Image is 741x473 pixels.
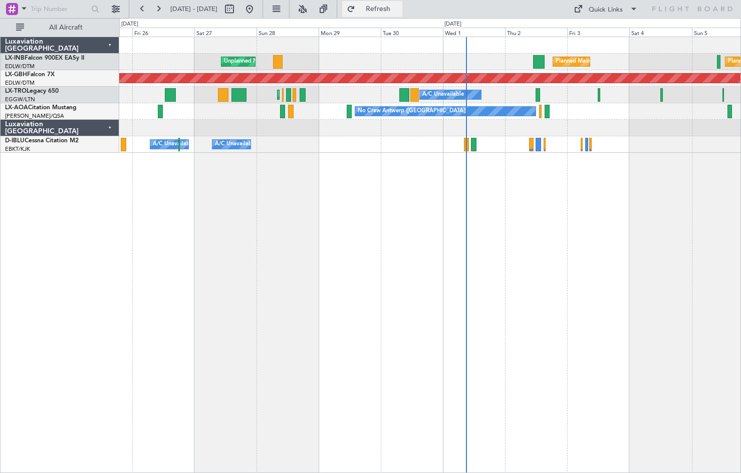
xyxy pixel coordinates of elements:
span: LX-TRO [5,88,27,94]
div: A/C Unavailable [GEOGRAPHIC_DATA]-[GEOGRAPHIC_DATA] [215,137,375,152]
div: A/C Unavailable [GEOGRAPHIC_DATA] ([GEOGRAPHIC_DATA] National) [153,137,339,152]
button: All Aircraft [11,20,109,36]
div: Sun 28 [257,28,319,37]
div: Quick Links [589,5,623,15]
a: EGGW/LTN [5,96,35,103]
a: EDLW/DTM [5,63,35,70]
span: D-IBLU [5,138,25,144]
a: LX-INBFalcon 900EX EASy II [5,55,84,61]
a: [PERSON_NAME]/QSA [5,112,64,120]
button: Refresh [342,1,402,17]
div: Wed 1 [443,28,505,37]
a: LX-TROLegacy 650 [5,88,59,94]
div: Sat 27 [194,28,257,37]
span: Refresh [357,6,399,13]
a: LX-AOACitation Mustang [5,105,77,111]
span: [DATE] - [DATE] [170,5,217,14]
div: A/C Unavailable [422,87,464,102]
div: No Crew Antwerp ([GEOGRAPHIC_DATA]) [358,104,466,119]
a: LX-GBHFalcon 7X [5,72,55,78]
div: Tue 30 [381,28,443,37]
span: LX-INB [5,55,25,61]
span: LX-GBH [5,72,27,78]
a: EBKT/KJK [5,145,30,153]
div: Mon 29 [319,28,381,37]
div: Thu 2 [505,28,567,37]
a: EDLW/DTM [5,79,35,87]
a: D-IBLUCessna Citation M2 [5,138,79,144]
div: Planned Maint [GEOGRAPHIC_DATA] [556,54,651,69]
div: Unplanned Maint Roma (Ciampino) [224,54,314,69]
div: Sat 4 [629,28,691,37]
div: Fri 26 [132,28,194,37]
div: [DATE] [121,20,138,29]
input: Trip Number [31,2,88,17]
span: LX-AOA [5,105,28,111]
div: [DATE] [444,20,461,29]
span: All Aircraft [26,24,106,31]
div: Fri 3 [567,28,629,37]
button: Quick Links [569,1,643,17]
